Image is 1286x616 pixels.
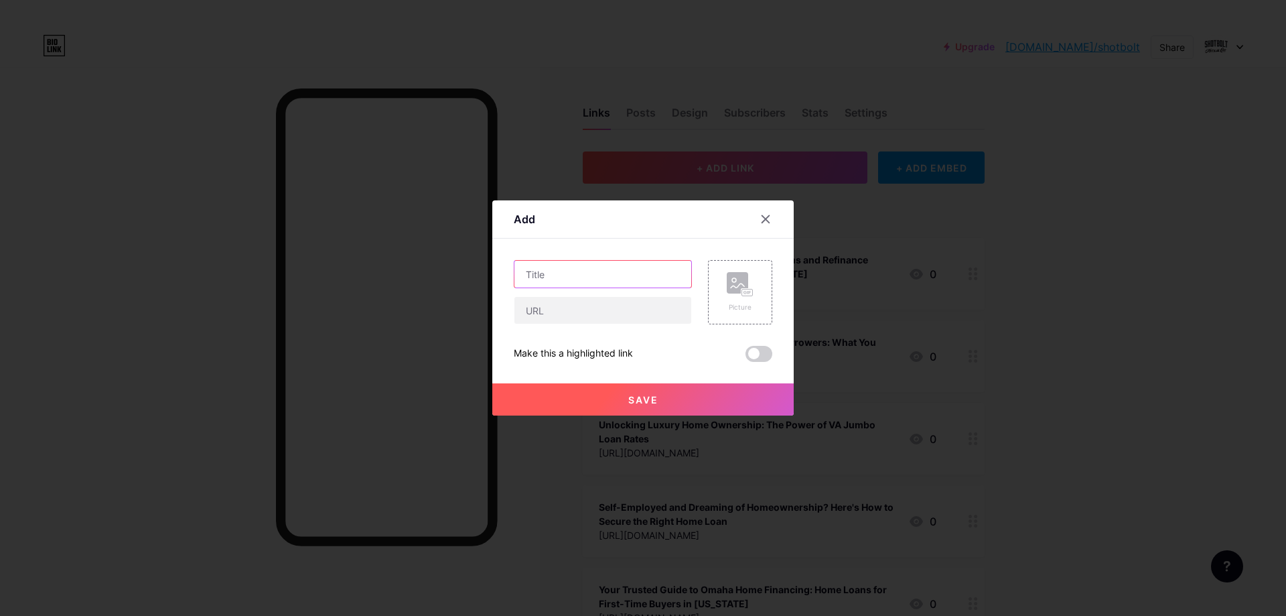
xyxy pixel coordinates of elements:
button: Save [492,383,794,416]
div: Picture [727,302,754,312]
input: URL [514,297,691,324]
input: Title [514,261,691,288]
div: Make this a highlighted link [514,346,633,362]
div: Add [514,211,535,227]
span: Save [628,394,658,406]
